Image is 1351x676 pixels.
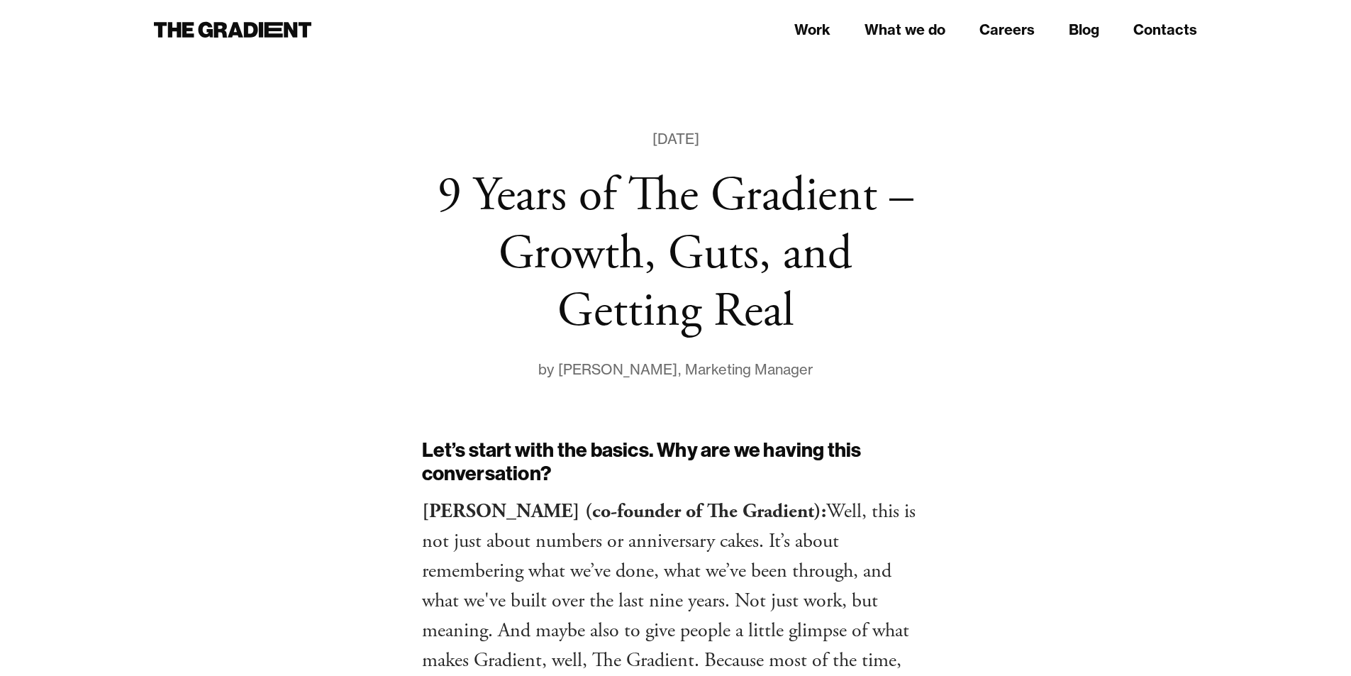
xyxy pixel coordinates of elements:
a: Blog [1069,19,1099,40]
a: What we do [864,19,945,40]
div: by [538,358,558,381]
a: Work [794,19,830,40]
div: [DATE] [652,128,699,150]
div: Marketing Manager [685,358,813,381]
h2: Let’s start with the basics. Why are we having this conversation? [422,438,930,485]
strong: [PERSON_NAME] (co-founder of The Gradient): [422,499,826,524]
div: , [677,358,685,381]
h1: 9 Years of The Gradient – Growth, Guts, and Getting Real [422,167,930,341]
div: [PERSON_NAME] [558,358,677,381]
a: Contacts [1133,19,1197,40]
a: Careers [979,19,1035,40]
